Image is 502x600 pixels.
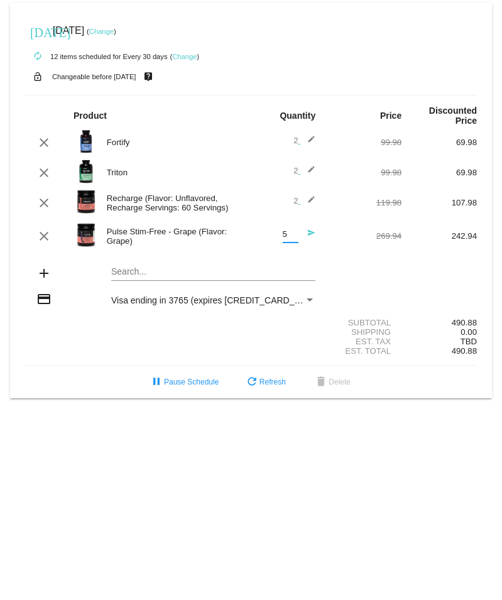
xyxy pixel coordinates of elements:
[326,198,401,207] div: 119.98
[280,111,315,121] strong: Quantity
[461,337,477,346] span: TBD
[30,68,45,85] mat-icon: lock_open
[87,28,116,35] small: ( )
[74,189,99,214] img: Recharge-60S-bottle-Image-Carousel-Unflavored.png
[74,129,99,154] img: Image-1-Carousel-Fortify-Transp.png
[172,53,197,60] a: Change
[74,159,99,184] img: Image-1-Carousel-Triton-Transp.png
[314,378,351,386] span: Delete
[401,231,477,241] div: 242.94
[401,198,477,207] div: 107.98
[111,295,315,305] mat-select: Payment Method
[300,195,315,210] mat-icon: edit
[101,138,251,147] div: Fortify
[326,346,401,356] div: Est. Total
[101,227,251,246] div: Pulse Stim-Free - Grape (Flavor: Grape)
[36,195,52,210] mat-icon: clear
[30,49,45,64] mat-icon: autorenew
[36,292,52,307] mat-icon: credit_card
[170,53,199,60] small: ( )
[111,295,322,305] span: Visa ending in 3765 (expires [CREDIT_CARD_DATA])
[326,327,401,337] div: Shipping
[101,194,251,212] div: Recharge (Flavor: Unflavored, Recharge Servings: 60 Servings)
[36,266,52,281] mat-icon: add
[74,111,107,121] strong: Product
[111,267,315,277] input: Search...
[380,111,401,121] strong: Price
[300,165,315,180] mat-icon: edit
[244,375,259,390] mat-icon: refresh
[293,166,315,175] span: 2
[461,327,477,337] span: 0.00
[452,346,477,356] span: 490.88
[300,135,315,150] mat-icon: edit
[283,230,298,239] input: Quantity
[293,136,315,145] span: 2
[52,73,136,80] small: Changeable before [DATE]
[300,229,315,244] mat-icon: send
[25,53,168,60] small: 12 items scheduled for Every 30 days
[303,371,361,393] button: Delete
[30,24,45,39] mat-icon: [DATE]
[149,378,219,386] span: Pause Schedule
[36,135,52,150] mat-icon: clear
[429,106,477,126] strong: Discounted Price
[149,375,164,390] mat-icon: pause
[89,28,114,35] a: Change
[139,371,229,393] button: Pause Schedule
[101,168,251,177] div: Triton
[36,165,52,180] mat-icon: clear
[326,337,401,346] div: Est. Tax
[326,138,401,147] div: 99.98
[326,168,401,177] div: 99.98
[74,222,99,248] img: PulseSF-20S-Grape-Transp.png
[314,375,329,390] mat-icon: delete
[401,318,477,327] div: 490.88
[141,68,156,85] mat-icon: live_help
[401,138,477,147] div: 69.98
[401,168,477,177] div: 69.98
[326,231,401,241] div: 269.94
[244,378,286,386] span: Refresh
[326,318,401,327] div: Subtotal
[293,196,315,205] span: 2
[234,371,296,393] button: Refresh
[36,229,52,244] mat-icon: clear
